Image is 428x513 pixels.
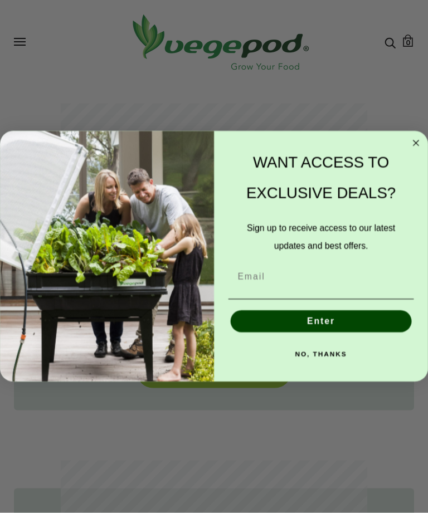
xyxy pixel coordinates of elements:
[228,299,414,300] img: underline
[228,343,414,365] button: NO, THANKS
[231,310,412,332] button: Enter
[247,224,395,251] span: Sign up to receive access to our latest updates and best offers.
[228,266,414,288] input: Email
[246,154,396,202] span: WANT ACCESS TO EXCLUSIVE DEALS?
[410,136,423,150] button: Close dialog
